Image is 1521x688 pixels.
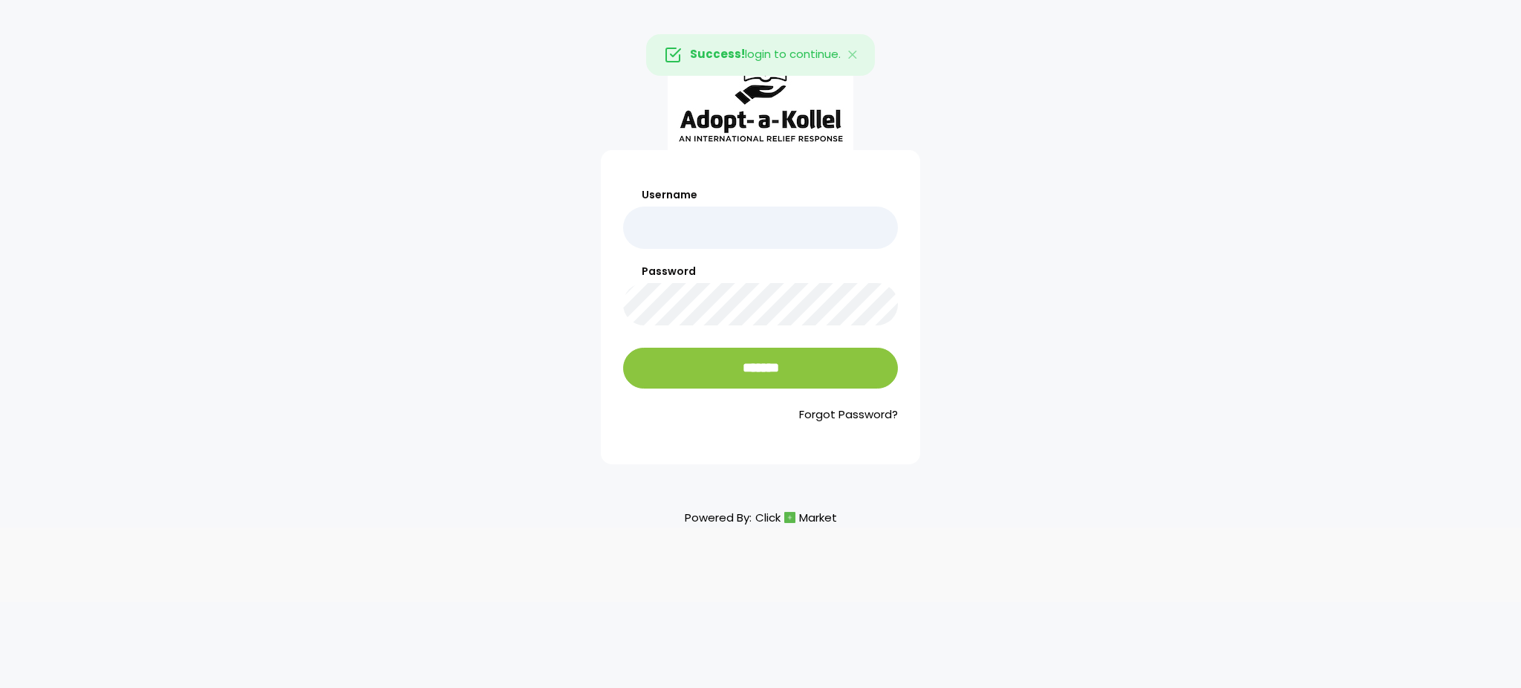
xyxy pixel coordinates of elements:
[690,46,745,62] strong: Success!
[784,512,795,523] img: cm_icon.png
[668,43,853,150] img: aak_logo_sm.jpeg
[685,507,837,528] p: Powered By:
[755,507,837,528] a: ClickMarket
[623,187,898,203] label: Username
[832,35,875,75] button: Close
[623,264,898,279] label: Password
[623,406,898,423] a: Forgot Password?
[646,34,875,76] div: login to continue.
